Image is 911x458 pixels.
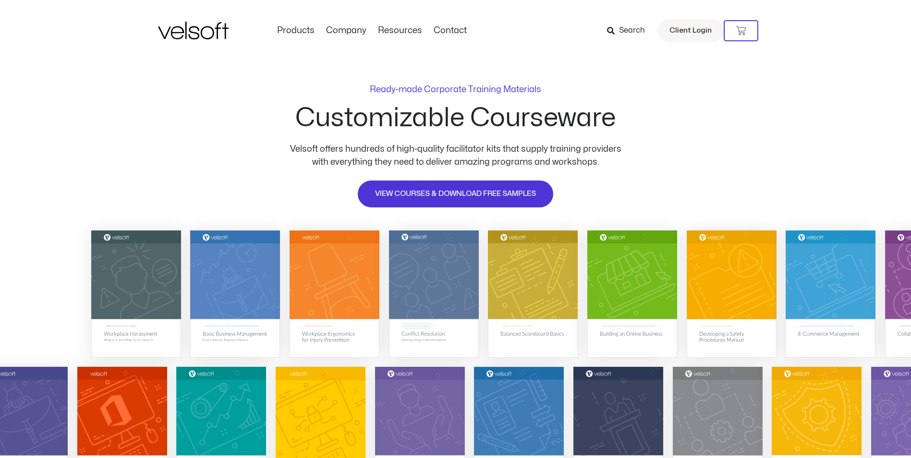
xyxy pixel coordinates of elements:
[158,22,229,39] img: Velsoft Training Materials
[357,180,554,208] a: VIEW COURSES & DOWNLOAD FREE SAMPLES
[370,85,541,94] p: Ready-made Corporate Training Materials
[295,105,616,131] h2: Customizable Courseware
[283,143,629,169] p: Velsoft offers hundreds of high-quality facilitator kits that supply training providers with ever...
[428,25,473,36] a: ContactMenu Toggle
[271,25,473,36] nav: Menu
[372,25,428,36] a: ResourcesMenu Toggle
[375,188,536,200] span: VIEW COURSES & DOWNLOAD FREE SAMPLES
[619,24,645,37] span: Search
[320,25,372,36] a: CompanyMenu Toggle
[271,25,320,36] a: ProductsMenu Toggle
[657,19,724,42] a: Client Login
[607,23,652,39] a: Search
[669,24,712,37] span: Client Login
